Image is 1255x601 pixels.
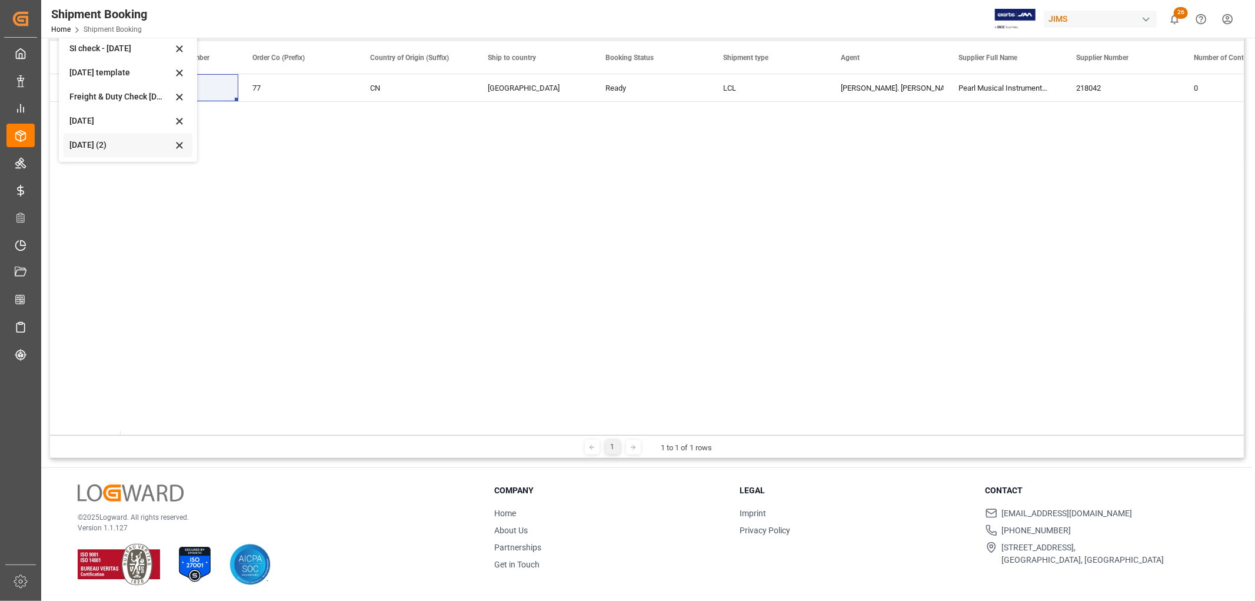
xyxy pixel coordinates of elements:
[69,67,172,79] div: [DATE] template
[174,544,215,585] img: ISO 27001 Certification
[740,484,970,497] h3: Legal
[494,560,540,569] a: Get in Touch
[370,54,449,62] span: Country of Origin (Suffix)
[69,91,172,103] div: Freight & Duty Check [DATE]
[1174,7,1188,19] span: 26
[370,75,460,102] div: CN
[841,54,860,62] span: Agent
[494,543,541,552] a: Partnerships
[605,440,620,454] div: 1
[494,509,516,518] a: Home
[995,9,1036,29] img: Exertis%20JAM%20-%20Email%20Logo.jpg_1722504956.jpg
[494,484,725,497] h3: Company
[1062,74,1180,101] div: 218042
[69,115,172,127] div: [DATE]
[50,74,121,102] div: Press SPACE to select this row.
[740,526,790,535] a: Privacy Policy
[229,544,271,585] img: AICPA SOC
[78,512,465,523] p: © 2025 Logward. All rights reserved.
[661,442,713,454] div: 1 to 1 of 1 rows
[723,54,768,62] span: Shipment type
[252,54,305,62] span: Order Co (Prefix)
[51,5,147,23] div: Shipment Booking
[69,42,172,55] div: SI check - [DATE]
[69,139,172,151] div: [DATE] (2)
[605,54,654,62] span: Booking Status
[78,544,160,585] img: ISO 9001 & ISO 14001 Certification
[1002,507,1133,520] span: [EMAIL_ADDRESS][DOMAIN_NAME]
[740,509,766,518] a: Imprint
[841,75,930,102] div: [PERSON_NAME]. [PERSON_NAME]
[1002,542,1164,566] span: [STREET_ADDRESS], [GEOGRAPHIC_DATA], [GEOGRAPHIC_DATA]
[494,526,528,535] a: About Us
[723,75,813,102] div: LCL
[1002,524,1071,537] span: [PHONE_NUMBER]
[78,523,465,533] p: Version 1.1.127
[1161,6,1188,32] button: show 26 new notifications
[1076,54,1128,62] span: Supplier Number
[958,54,1017,62] span: Supplier Full Name
[944,74,1062,101] div: Pearl Musical Instrument ([GEOGRAPHIC_DATA])
[1188,6,1214,32] button: Help Center
[252,75,342,102] div: 77
[488,54,536,62] span: Ship to country
[1044,8,1161,30] button: JIMS
[488,75,577,102] div: [GEOGRAPHIC_DATA]
[78,484,184,502] img: Logward Logo
[605,75,695,102] div: Ready
[1044,11,1157,28] div: JIMS
[986,484,1216,497] h3: Contact
[51,25,71,34] a: Home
